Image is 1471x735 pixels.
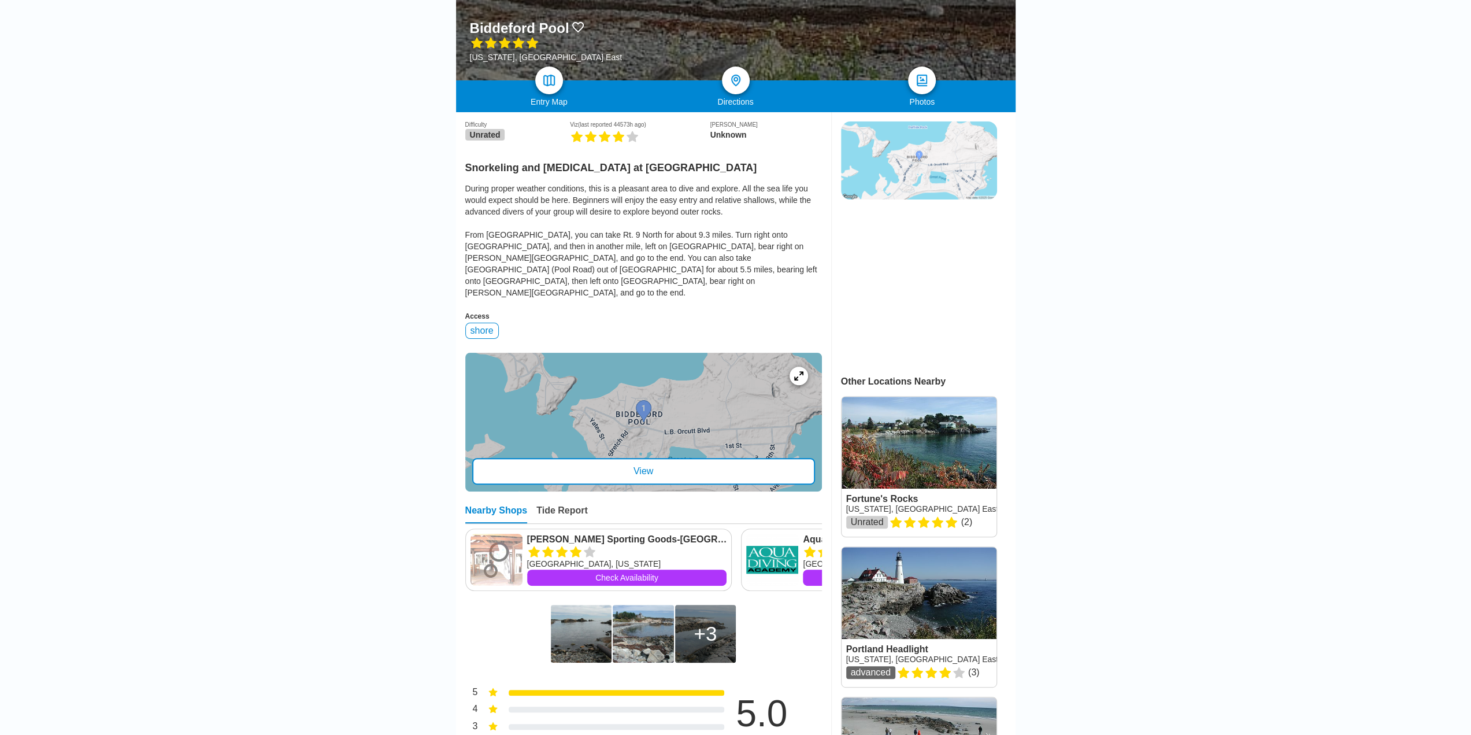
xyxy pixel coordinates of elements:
div: Viz (last reported 44573h ago) [570,121,710,128]
img: staticmap [841,121,997,200]
div: Nearby Shops [465,505,528,523]
div: View [472,458,815,485]
div: 3 [694,622,717,645]
a: Check Availability [803,570,921,586]
div: Directions [642,97,829,106]
span: Unrated [465,129,505,141]
div: Photos [829,97,1016,106]
div: Unknown [710,130,821,139]
img: The entry can be rocky, so watch your step, and swim carefully out through the openings. Keep an ... [551,605,612,663]
div: Tide Report [536,505,588,523]
div: shore [465,323,499,339]
div: 4 [465,703,478,718]
img: map [542,73,556,87]
img: There are several pools here to explore, but the nicest is this left-most one. [613,605,673,663]
img: Johnson's Sporting Goods-Portland [470,534,523,586]
h1: Biddeford Pool [470,20,569,36]
div: [GEOGRAPHIC_DATA], [US_STATE] [803,558,921,570]
a: Check Availability [527,570,727,586]
a: directions [722,67,750,94]
div: Access [465,312,822,320]
div: Entry Map [456,97,643,106]
div: [US_STATE], [GEOGRAPHIC_DATA] East [470,53,622,62]
a: [US_STATE], [GEOGRAPHIC_DATA] East [846,655,998,664]
div: Difficulty [465,121,570,128]
div: [GEOGRAPHIC_DATA], [US_STATE] [527,558,727,570]
a: entry mapView [465,353,822,492]
a: Aqua Diving Academy [803,534,921,545]
div: 5.0 [718,695,805,732]
div: During proper weather conditions, this is a pleasant area to dive and explore. All the sea life y... [465,183,822,298]
img: directions [729,73,743,87]
img: Aqua Diving Academy [746,534,798,586]
h2: Snorkeling and [MEDICAL_DATA] at [GEOGRAPHIC_DATA] [465,155,822,174]
div: [PERSON_NAME] [710,121,821,128]
div: 5 [465,686,478,701]
div: Other Locations Nearby [841,376,1016,387]
a: photos [908,67,936,94]
a: [PERSON_NAME] Sporting Goods-[GEOGRAPHIC_DATA] [527,534,727,545]
a: map [535,67,563,94]
img: photos [915,73,929,87]
div: 3 [465,720,478,735]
